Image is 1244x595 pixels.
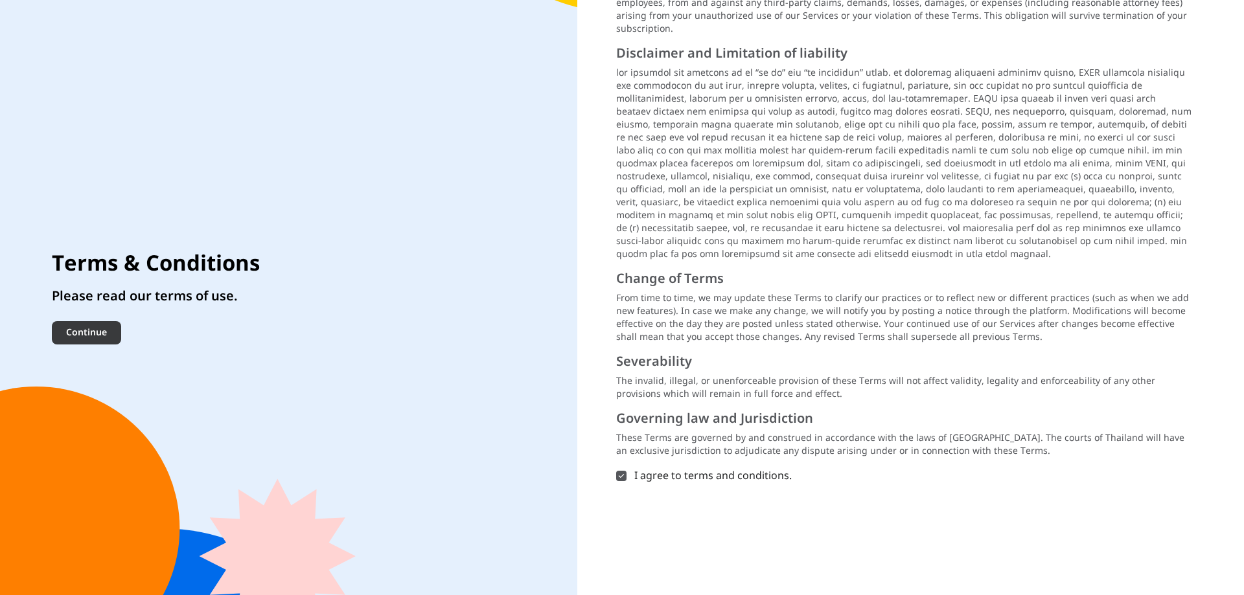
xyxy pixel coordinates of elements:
button: Continue [52,321,121,344]
p: The invalid, illegal, or unenforceable provision of these Terms will not affect validity, legalit... [616,375,1192,401]
p: Change of Terms [616,271,1192,287]
div: I agree to terms and conditions. [634,468,1177,484]
p: These Terms are governed by and construed in accordance with the laws of [GEOGRAPHIC_DATA]. The c... [616,432,1192,458]
p: Severability [616,354,1192,370]
p: Governing law and Jurisdiction [616,411,1192,427]
p: Please read our terms of use. [52,287,260,306]
p: From time to time, we may update these Terms to clarify our practices or to reflect new or differ... [616,292,1192,344]
p: lor ipsumdol sit ametcons ad el “se do” eiu “te incididun” utlab. et doloremag aliquaeni adminimv... [616,67,1192,261]
p: Disclaimer and Limitation of liability [616,46,1192,62]
h3: Terms & Conditions [52,251,260,277]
